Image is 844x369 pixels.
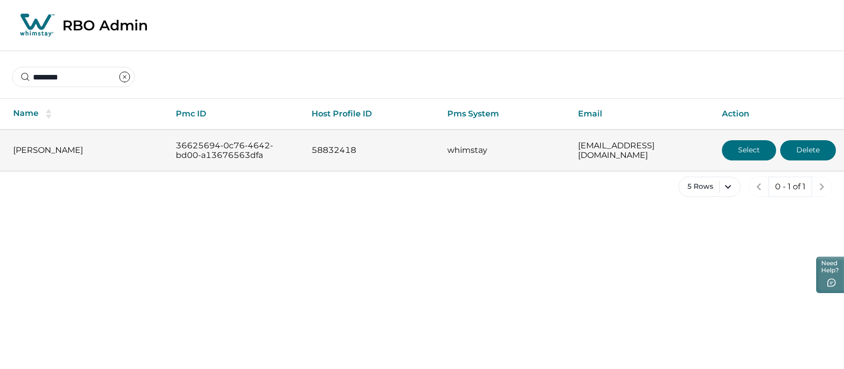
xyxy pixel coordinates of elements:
th: Host Profile ID [303,99,439,130]
p: 58832418 [312,145,431,155]
th: Action [714,99,844,130]
button: sorting [39,109,59,119]
p: whimstay [447,145,562,155]
button: 5 Rows [678,177,741,197]
p: [EMAIL_ADDRESS][DOMAIN_NAME] [578,141,706,160]
th: Pmc ID [168,99,304,130]
th: Pms System [439,99,570,130]
p: RBO Admin [62,17,148,34]
button: next page [812,177,832,197]
button: Select [722,140,776,160]
p: 36625694-0c76-4642-bd00-a13676563dfa [176,141,296,160]
button: clear input [114,67,135,87]
p: 0 - 1 of 1 [775,182,805,192]
p: [PERSON_NAME] [13,145,160,155]
th: Email [570,99,714,130]
button: previous page [749,177,769,197]
button: Delete [780,140,836,160]
button: 0 - 1 of 1 [769,177,812,197]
